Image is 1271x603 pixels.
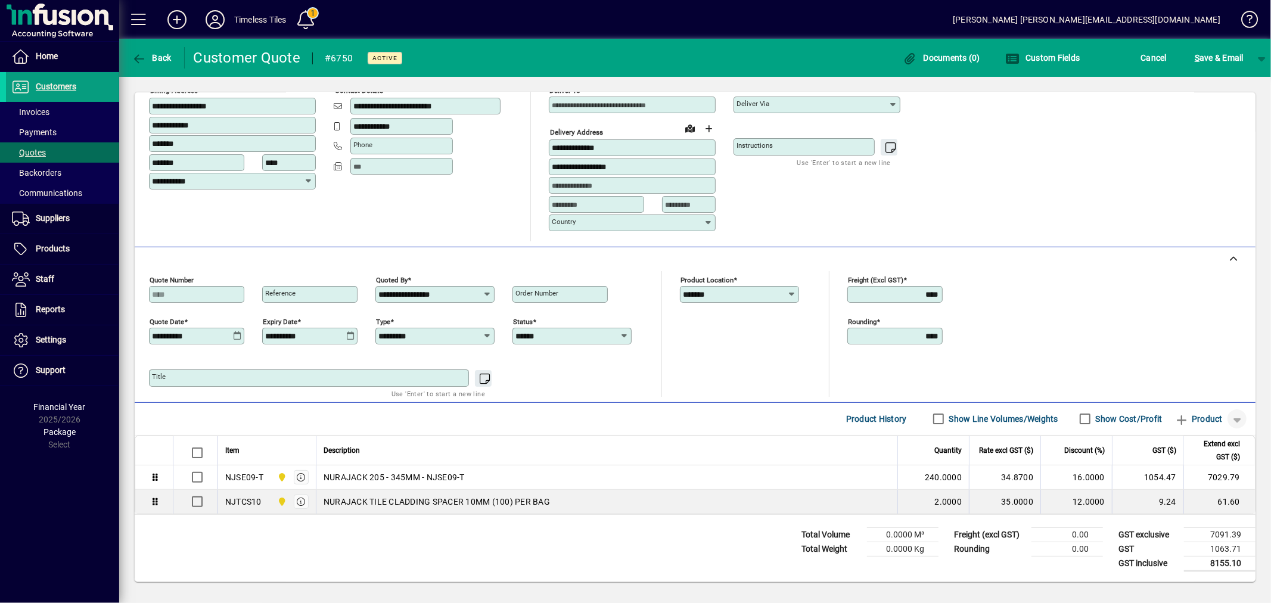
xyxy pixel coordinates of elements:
[953,10,1220,29] div: [PERSON_NAME] [PERSON_NAME][EMAIL_ADDRESS][DOMAIN_NAME]
[1184,556,1256,571] td: 8155.10
[6,142,119,163] a: Quotes
[1152,444,1176,457] span: GST ($)
[680,119,700,138] a: View on map
[737,100,769,108] mat-label: Deliver via
[353,141,372,149] mat-label: Phone
[43,427,76,437] span: Package
[324,444,360,457] span: Description
[1183,490,1255,514] td: 61.60
[948,527,1031,542] td: Freight (excl GST)
[1112,527,1184,542] td: GST exclusive
[1191,437,1240,464] span: Extend excl GST ($)
[841,408,912,430] button: Product History
[848,317,877,325] mat-label: Rounding
[1005,53,1080,63] span: Custom Fields
[6,295,119,325] a: Reports
[700,119,719,138] button: Choose address
[1183,465,1255,490] td: 7029.79
[900,47,983,69] button: Documents (0)
[225,496,262,508] div: NJTCS10
[274,495,288,508] span: Dunedin
[1031,542,1103,556] td: 0.00
[977,471,1033,483] div: 34.8700
[274,471,288,484] span: Dunedin
[795,527,867,542] td: Total Volume
[737,141,773,150] mat-label: Instructions
[234,10,286,29] div: Timeless Tiles
[925,471,962,483] span: 240.0000
[324,471,465,483] span: NURAJACK 205 - 345MM - NJSE09-T
[6,234,119,264] a: Products
[6,163,119,183] a: Backorders
[1031,527,1103,542] td: 0.00
[977,496,1033,508] div: 35.0000
[263,317,297,325] mat-label: Expiry date
[1112,556,1184,571] td: GST inclusive
[158,9,196,30] button: Add
[36,274,54,284] span: Staff
[515,289,558,297] mat-label: Order number
[6,102,119,122] a: Invoices
[36,82,76,91] span: Customers
[12,128,57,137] span: Payments
[129,47,175,69] button: Back
[36,244,70,253] span: Products
[867,527,939,542] td: 0.0000 M³
[1174,409,1223,428] span: Product
[12,148,46,157] span: Quotes
[1112,542,1184,556] td: GST
[848,275,903,284] mat-label: Freight (excl GST)
[1112,465,1183,490] td: 1054.47
[34,402,86,412] span: Financial Year
[6,265,119,294] a: Staff
[152,372,166,381] mat-label: Title
[300,77,319,97] button: Copy to Delivery address
[979,444,1033,457] span: Rate excl GST ($)
[150,275,194,284] mat-label: Quote number
[36,51,58,61] span: Home
[1112,490,1183,514] td: 9.24
[680,275,734,284] mat-label: Product location
[1232,2,1256,41] a: Knowledge Base
[1195,48,1244,67] span: ave & Email
[6,42,119,72] a: Home
[119,47,185,69] app-page-header-button: Back
[1064,444,1105,457] span: Discount (%)
[225,471,263,483] div: NJSE09-T
[376,317,390,325] mat-label: Type
[132,53,172,63] span: Back
[867,542,939,556] td: 0.0000 Kg
[795,542,867,556] td: Total Weight
[1169,408,1229,430] button: Product
[150,317,184,325] mat-label: Quote date
[194,48,301,67] div: Customer Quote
[1040,465,1112,490] td: 16.0000
[36,304,65,314] span: Reports
[391,387,485,400] mat-hint: Use 'Enter' to start a new line
[948,542,1031,556] td: Rounding
[797,156,891,169] mat-hint: Use 'Enter' to start a new line
[1040,490,1112,514] td: 12.0000
[225,444,240,457] span: Item
[6,325,119,355] a: Settings
[36,365,66,375] span: Support
[12,107,49,117] span: Invoices
[846,409,907,428] span: Product History
[281,77,300,96] a: View on map
[1184,542,1256,556] td: 1063.71
[6,122,119,142] a: Payments
[552,217,576,226] mat-label: Country
[1184,527,1256,542] td: 7091.39
[6,183,119,203] a: Communications
[376,275,408,284] mat-label: Quoted by
[935,496,962,508] span: 2.0000
[372,54,397,62] span: Active
[1189,47,1250,69] button: Save & Email
[1093,413,1163,425] label: Show Cost/Profit
[1141,48,1167,67] span: Cancel
[265,289,296,297] mat-label: Reference
[6,204,119,234] a: Suppliers
[513,317,533,325] mat-label: Status
[324,496,550,508] span: NURAJACK TILE CLADDING SPACER 10MM (100) PER BAG
[1195,53,1199,63] span: S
